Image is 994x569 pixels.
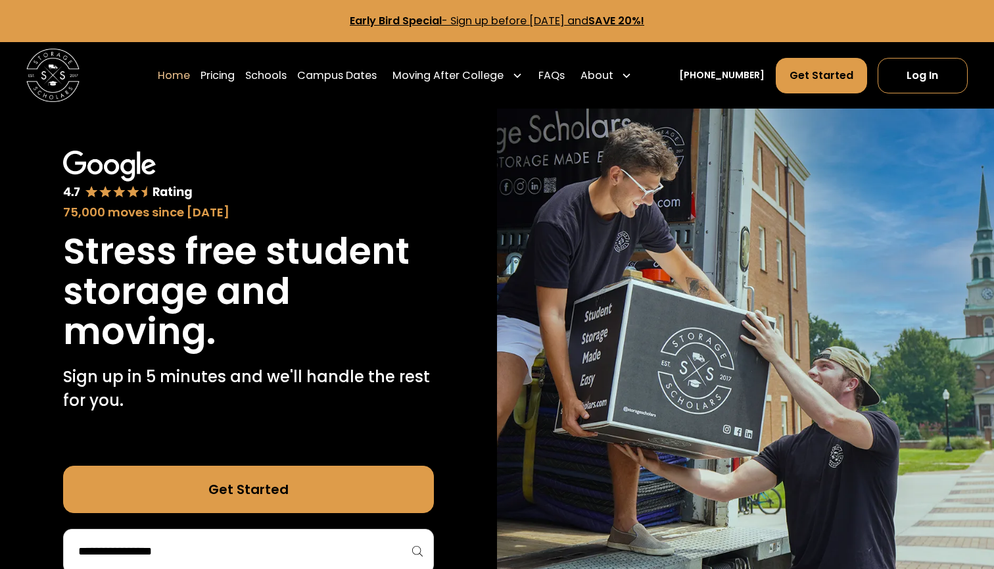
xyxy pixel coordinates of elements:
a: Schools [245,57,287,94]
a: Home [158,57,190,94]
div: About [580,68,613,84]
a: FAQs [538,57,565,94]
img: Google 4.7 star rating [63,151,193,200]
div: Moving After College [387,57,527,94]
a: [PHONE_NUMBER] [679,68,765,82]
a: Log In [878,58,968,93]
a: Get Started [776,58,867,93]
a: Early Bird Special- Sign up before [DATE] andSAVE 20%! [350,13,644,28]
strong: SAVE 20%! [588,13,644,28]
a: Get Started [63,466,434,513]
a: Pricing [201,57,235,94]
div: About [575,57,637,94]
p: Sign up in 5 minutes and we'll handle the rest for you. [63,365,434,412]
h1: Stress free student storage and moving. [63,232,434,352]
strong: Early Bird Special [350,13,442,28]
div: 75,000 moves since [DATE] [63,203,434,221]
a: home [26,49,80,102]
a: Campus Dates [297,57,377,94]
img: Storage Scholars main logo [26,49,80,102]
div: Moving After College [392,68,504,84]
